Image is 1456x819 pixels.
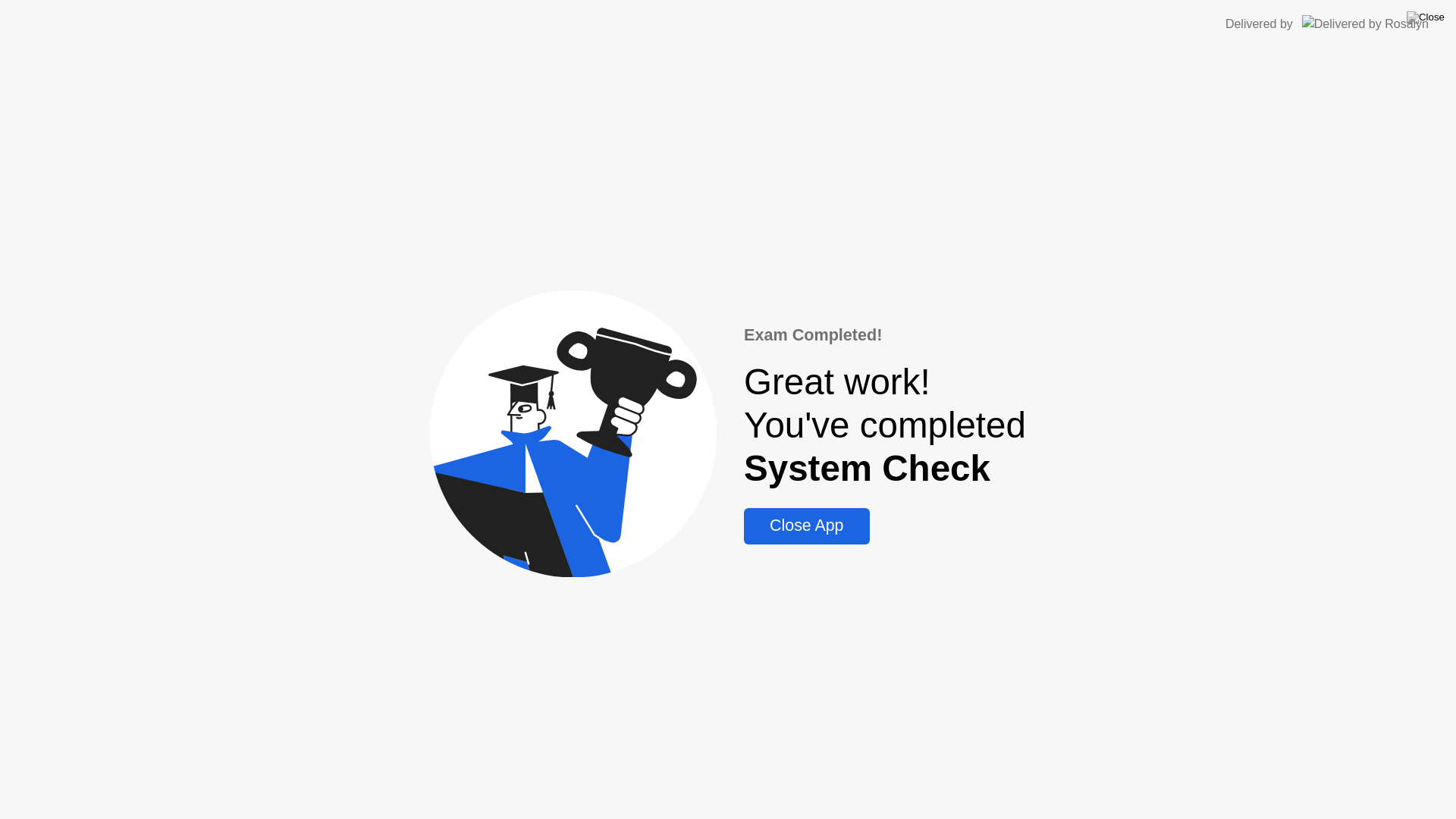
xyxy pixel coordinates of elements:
[744,448,990,488] b: System Check
[1302,15,1429,33] img: Delivered by Rosalyn
[1225,15,1293,33] div: Delivered by
[1407,11,1445,24] img: Close
[748,516,864,535] div: Close App
[744,360,1026,490] div: Great work! You've completed
[744,323,1026,347] div: Exam Completed!
[744,508,869,544] button: Close App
